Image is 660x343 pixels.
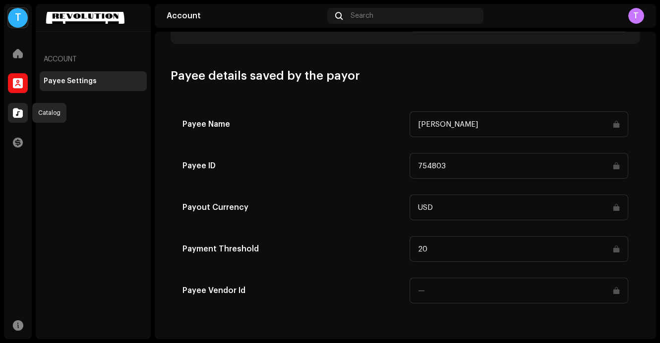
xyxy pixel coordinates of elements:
div: T [8,8,28,28]
h5: Payee Vendor Id [182,285,402,296]
h5: Payout Currency [182,201,402,213]
re-a-nav-header: Account [40,48,147,71]
span: Search [351,12,373,20]
input: — [410,153,629,179]
h5: Payment Threshold [182,243,402,255]
input: 0 [410,236,629,262]
div: Payee Settings [44,77,97,85]
h5: Payee ID [182,160,402,172]
div: Account [167,12,323,20]
div: T [628,8,644,24]
input: — [410,278,629,303]
h3: Payee details saved by the payor [171,68,640,84]
re-m-nav-item: Payee Settings [40,71,147,91]
h5: Payee Name [182,118,402,130]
